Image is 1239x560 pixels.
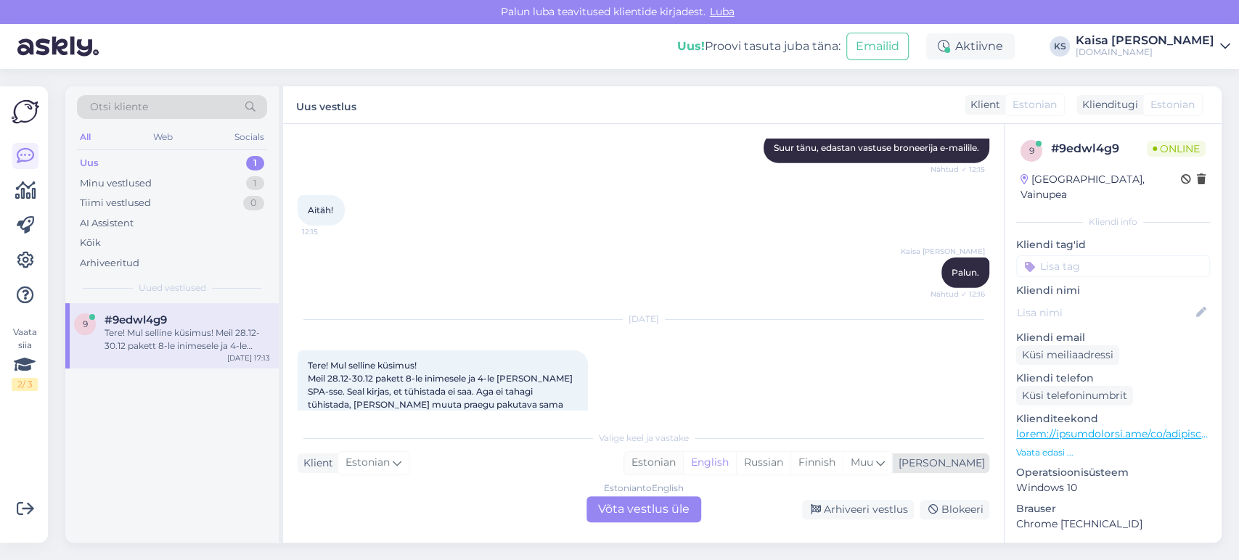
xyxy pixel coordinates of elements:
div: 1 [246,176,264,191]
button: Emailid [846,33,909,60]
div: Estonian [624,452,683,474]
span: Otsi kliente [90,99,148,115]
div: Arhiveeritud [80,256,139,271]
label: Uus vestlus [296,95,356,115]
div: English [683,452,736,474]
p: Kliendi telefon [1016,371,1210,386]
span: Tere! Mul selline küsimus! Meil 28.12-30.12 pakett 8-le inimesele ja 4-le [PERSON_NAME] SPA-sse. ... [308,360,575,423]
div: Aktiivne [926,33,1015,59]
div: Tere! Mul selline küsimus! Meil 28.12-30.12 pakett 8-le inimesele ja 4-le [PERSON_NAME] SPA-sse. ... [105,326,270,353]
div: Klienditugi [1076,97,1138,112]
div: [PERSON_NAME] [893,456,985,471]
div: # 9edwl4g9 [1051,140,1147,157]
b: Uus! [677,39,705,53]
div: Web [150,128,176,147]
span: Nähtud ✓ 12:15 [931,164,985,175]
div: Finnish [790,452,843,474]
p: Klienditeekond [1016,411,1210,427]
span: Suur tänu, edastan vastuse broneerija e-mailile. [774,142,979,153]
div: AI Assistent [80,216,134,231]
span: 12:15 [302,226,356,237]
div: Tiimi vestlused [80,196,151,210]
p: Brauser [1016,501,1210,516]
div: Uus [80,156,99,170]
span: Aitäh! [308,205,333,215]
a: Kaisa [PERSON_NAME][DOMAIN_NAME] [1076,35,1230,58]
p: Windows 10 [1016,480,1210,495]
p: Kliendi email [1016,330,1210,345]
div: Kaisa [PERSON_NAME] [1076,35,1214,46]
span: Estonian [1150,97,1195,112]
div: Proovi tasuta juba täna: [677,38,841,55]
div: Küsi telefoninumbrit [1016,386,1133,405]
div: [DATE] [298,313,989,326]
div: Russian [736,452,790,474]
div: [DATE] 17:13 [227,353,270,363]
p: Operatsioonisüsteem [1016,465,1210,480]
div: Kliendi info [1016,215,1210,228]
div: Estonian to English [604,482,684,495]
p: Vaata edasi ... [1016,446,1210,459]
div: Klient [965,97,1000,112]
div: 0 [243,196,264,210]
p: Chrome [TECHNICAL_ID] [1016,516,1210,532]
span: Uued vestlused [139,281,206,295]
span: 9 [83,318,88,329]
img: Askly Logo [12,98,39,125]
div: Socials [232,128,267,147]
div: KS [1050,36,1070,57]
span: Nähtud ✓ 12:16 [931,289,985,300]
span: Kaisa [PERSON_NAME] [901,246,985,257]
div: Arhiveeri vestlus [802,500,914,519]
input: Lisa nimi [1017,305,1193,321]
span: Luba [706,5,739,18]
span: #9edwl4g9 [105,313,167,326]
div: 1 [246,156,264,170]
div: Blokeeri [920,500,989,519]
div: Valige keel ja vastake [298,432,989,445]
span: Palun. [952,267,979,278]
div: Kõik [80,236,101,250]
span: 9 [1029,145,1034,156]
div: 2 / 3 [12,378,38,391]
p: Kliendi tag'id [1016,237,1210,252]
span: Estonian [345,455,390,471]
div: All [77,128,94,147]
div: Küsi meiliaadressi [1016,345,1119,365]
span: Muu [851,456,873,469]
input: Lisa tag [1016,255,1210,277]
div: Võta vestlus üle [586,496,701,522]
div: Klient [298,456,333,471]
div: [GEOGRAPHIC_DATA], Vainupea [1021,172,1181,202]
span: Online [1147,141,1206,157]
div: Vaata siia [12,326,38,391]
div: Minu vestlused [80,176,152,191]
div: [DOMAIN_NAME] [1076,46,1214,58]
p: Kliendi nimi [1016,283,1210,298]
span: Estonian [1013,97,1057,112]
